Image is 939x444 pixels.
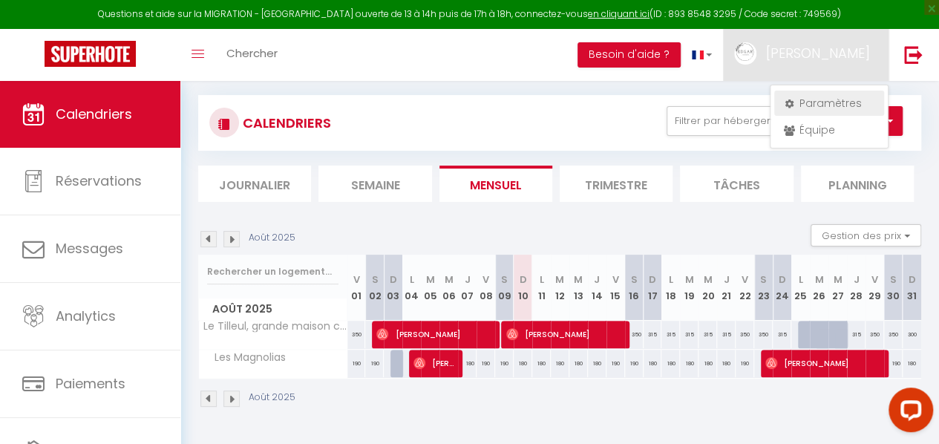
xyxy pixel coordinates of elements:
[318,166,431,202] li: Semaine
[365,350,384,377] div: 190
[477,255,495,321] th: 08
[514,255,532,321] th: 10
[810,255,828,321] th: 26
[365,255,384,321] th: 02
[661,255,680,321] th: 18
[506,320,619,348] span: [PERSON_NAME]
[625,255,644,321] th: 16
[569,350,588,377] div: 180
[532,350,551,377] div: 180
[477,350,495,377] div: 190
[56,105,132,123] span: Calendriers
[439,255,458,321] th: 06
[760,272,767,287] abbr: S
[765,349,878,377] span: [PERSON_NAME]
[773,321,791,348] div: 315
[207,258,338,285] input: Rechercher un logement...
[402,255,421,321] th: 04
[791,255,810,321] th: 25
[909,272,916,287] abbr: D
[347,255,366,321] th: 01
[56,374,125,393] span: Paiements
[413,349,455,377] span: [PERSON_NAME]
[631,272,638,287] abbr: S
[680,166,793,202] li: Tâches
[661,350,680,377] div: 180
[903,321,921,348] div: 300
[884,255,903,321] th: 30
[606,350,625,377] div: 190
[353,272,359,287] abbr: V
[588,7,650,20] a: en cliquant ici
[890,272,897,287] abbr: S
[555,272,564,287] abbr: M
[884,321,903,348] div: 350
[56,307,116,325] span: Analytics
[644,255,662,321] th: 17
[811,224,921,247] button: Gestion des prix
[606,255,625,321] th: 15
[680,321,698,348] div: 315
[698,255,717,321] th: 20
[574,272,583,287] abbr: M
[667,106,809,136] button: Filtrer par hébergement
[698,321,717,348] div: 315
[578,42,681,68] button: Besoin d'aide ?
[644,350,662,377] div: 180
[201,350,289,366] span: Les Magnolias
[482,272,489,287] abbr: V
[847,321,866,348] div: 315
[539,272,543,287] abbr: L
[644,321,662,348] div: 315
[847,255,866,321] th: 28
[347,350,366,377] div: 190
[421,255,439,321] th: 05
[201,321,350,332] span: Le Tilleul, grande maison conviviale, 12p. [GEOGRAPHIC_DATA]
[390,272,397,287] abbr: D
[495,255,514,321] th: 09
[532,255,551,321] th: 11
[698,350,717,377] div: 180
[833,272,842,287] abbr: M
[904,45,923,64] img: logout
[766,44,870,62] span: [PERSON_NAME]
[551,350,569,377] div: 180
[249,231,295,245] p: Août 2025
[779,272,786,287] abbr: D
[560,166,673,202] li: Trimestre
[249,391,295,405] p: Août 2025
[853,272,859,287] abbr: J
[551,255,569,321] th: 12
[445,272,454,287] abbr: M
[458,255,477,321] th: 07
[594,272,600,287] abbr: J
[736,350,754,377] div: 190
[519,272,526,287] abbr: D
[371,272,378,287] abbr: S
[458,350,477,377] div: 180
[754,321,773,348] div: 350
[903,350,921,377] div: 180
[723,29,889,81] a: ... [PERSON_NAME]
[661,321,680,348] div: 315
[814,272,823,287] abbr: M
[877,382,939,444] iframe: LiveChat chat widget
[612,272,619,287] abbr: V
[384,255,402,321] th: 03
[742,272,748,287] abbr: V
[801,166,914,202] li: Planning
[56,239,123,258] span: Messages
[56,172,142,190] span: Réservations
[773,255,791,321] th: 24
[736,321,754,348] div: 350
[680,255,698,321] th: 19
[410,272,414,287] abbr: L
[439,166,552,202] li: Mensuel
[680,350,698,377] div: 180
[649,272,656,287] abbr: D
[198,166,311,202] li: Journalier
[903,255,921,321] th: 31
[426,272,435,287] abbr: M
[669,272,673,287] abbr: L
